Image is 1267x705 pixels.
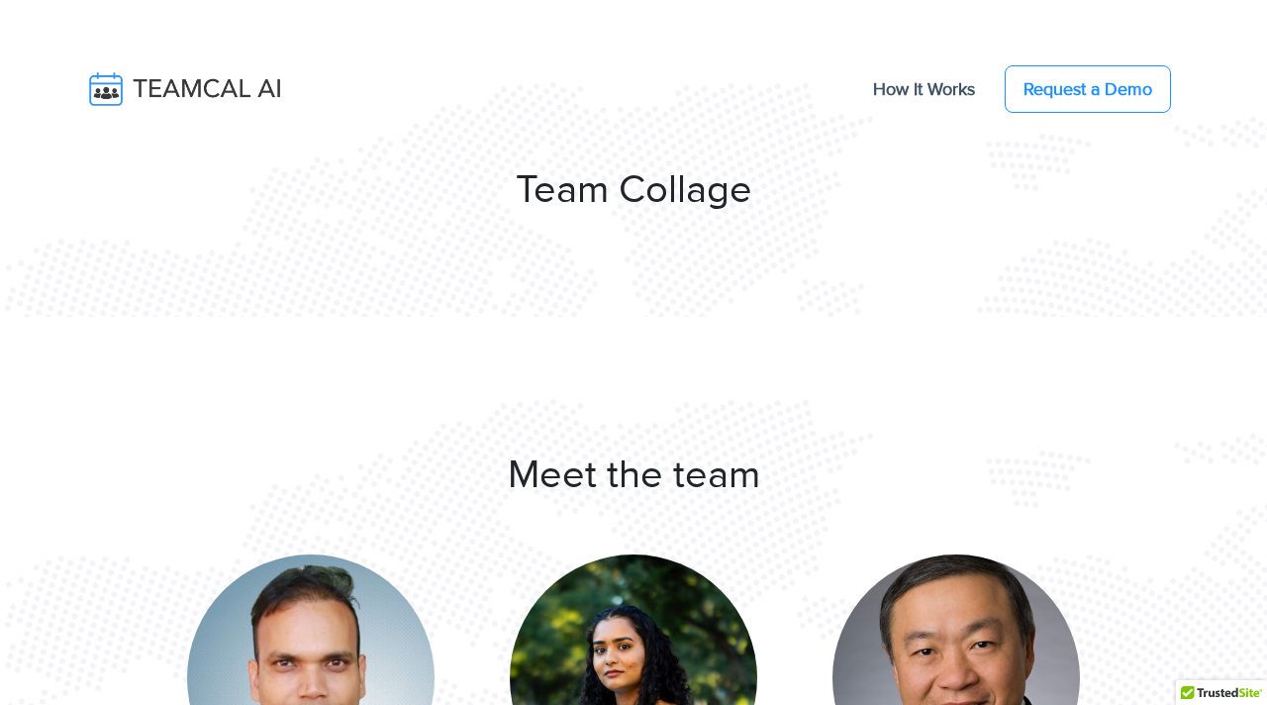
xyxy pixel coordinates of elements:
[853,68,995,110] a: How It Works
[73,452,1194,499] h1: Meet the team
[48,166,1219,214] h1: Team Collage
[1005,65,1171,113] a: Request a Demo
